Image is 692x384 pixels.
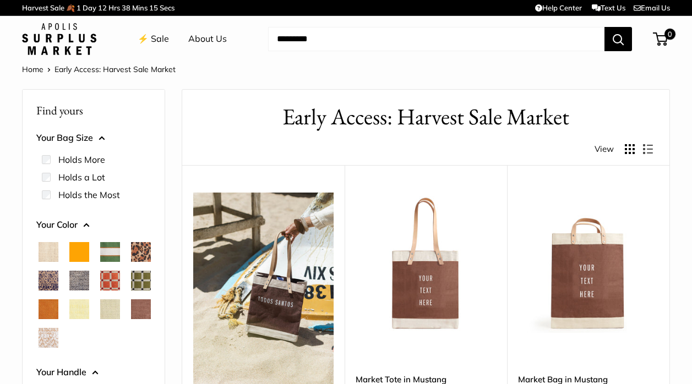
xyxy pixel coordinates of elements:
button: Chenille Window Sage [131,271,151,290]
span: 15 [149,3,158,12]
button: Chenille Window Brick [100,271,120,290]
h1: Early Access: Harvest Sale Market [199,101,653,133]
span: 1 [77,3,81,12]
span: Hrs [108,3,120,12]
button: Mustang [131,299,151,319]
a: Email Us [634,3,670,12]
button: Search [604,27,632,51]
a: Home [22,64,43,74]
a: Help Center [535,3,582,12]
span: View [595,141,614,157]
button: Chambray [69,271,89,290]
input: Search... [268,27,604,51]
button: Your Color [36,217,151,233]
span: Secs [160,3,175,12]
button: Cognac [39,299,58,319]
img: Apolis: Surplus Market [22,23,96,55]
button: Daisy [69,299,89,319]
button: Your Handle [36,364,151,381]
span: Early Access: Harvest Sale Market [55,64,176,74]
button: Orange [69,242,89,262]
label: Holds the Most [58,188,120,201]
label: Holds a Lot [58,171,105,184]
button: Court Green [100,242,120,262]
button: Display products as grid [625,144,635,154]
label: Holds More [58,153,105,166]
a: 0 [654,32,668,46]
a: Text Us [592,3,625,12]
button: Natural [39,242,58,262]
span: 0 [664,29,675,40]
span: 12 [98,3,107,12]
span: 38 [122,3,130,12]
img: Market Tote in Mustang [356,193,496,333]
span: Day [83,3,96,12]
a: ⚡️ Sale [138,31,169,47]
nav: Breadcrumb [22,62,176,76]
button: Display products as list [643,144,653,154]
button: Cheetah [131,242,151,262]
button: Blue Porcelain [39,271,58,290]
button: White Porcelain [39,328,58,348]
a: Market Bag in MustangMarket Bag in Mustang [518,193,658,333]
img: Market Bag in Mustang [518,193,658,333]
span: Mins [132,3,148,12]
p: Find yours [36,100,151,121]
a: Market Tote in MustangMarket Tote in Mustang [356,193,496,333]
a: About Us [188,31,227,47]
button: Your Bag Size [36,130,151,146]
button: Mint Sorbet [100,299,120,319]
